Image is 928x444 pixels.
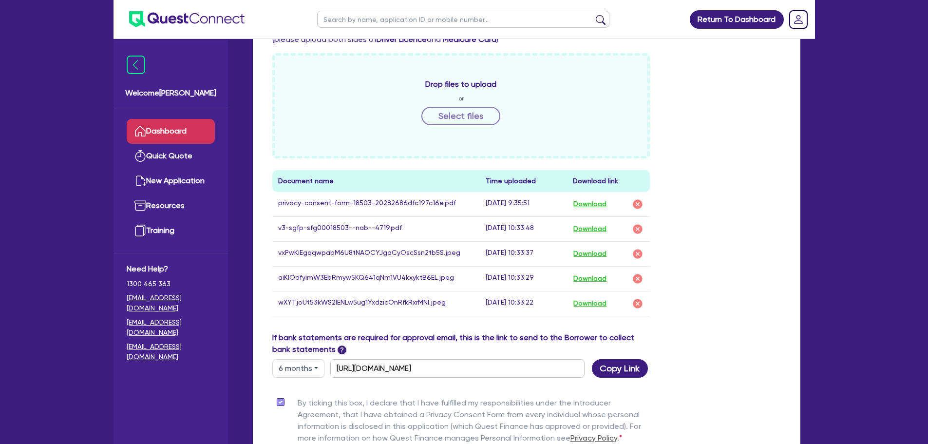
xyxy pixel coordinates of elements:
[272,241,480,266] td: vxPwKiEgqqwpabM6U8tNAOCYJgaCyOscSsn2tb5S.jpeg
[272,332,650,355] label: If bank statements are required for approval email, this is the link to send to the Borrower to c...
[480,192,567,217] td: [DATE] 9:35:51
[127,193,215,218] a: Resources
[573,272,607,285] button: Download
[127,56,145,74] img: icon-menu-close
[573,198,607,211] button: Download
[421,107,500,125] button: Select files
[129,11,245,27] img: quest-connect-logo-blue
[632,298,644,309] img: delete-icon
[272,192,480,217] td: privacy-consent-form-18503-20282686dfc197c16e.pdf
[690,10,784,29] a: Return To Dashboard
[272,170,480,192] th: Document name
[127,342,215,362] a: [EMAIL_ADDRESS][DOMAIN_NAME]
[425,78,496,90] span: Drop files to upload
[573,248,607,260] button: Download
[127,263,215,275] span: Need Help?
[125,87,216,99] span: Welcome [PERSON_NAME]
[567,170,650,192] th: Download link
[632,273,644,285] img: delete-icon
[134,150,146,162] img: quick-quote
[570,433,617,443] a: Privacy Policy
[134,200,146,212] img: resources
[573,223,607,235] button: Download
[480,291,567,316] td: [DATE] 10:33:22
[134,225,146,236] img: training
[272,291,480,316] td: wXYTjoUt53kWS2IENLw5ug1YxdzicOnRfkRxrMNI.jpeg
[443,35,496,44] b: Medicare Card
[272,359,324,378] button: Dropdown toggle
[786,7,811,32] a: Dropdown toggle
[480,241,567,266] td: [DATE] 10:33:37
[127,119,215,144] a: Dashboard
[458,94,464,103] span: or
[127,317,215,338] a: [EMAIL_ADDRESS][DOMAIN_NAME]
[632,248,644,260] img: delete-icon
[127,293,215,313] a: [EMAIL_ADDRESS][DOMAIN_NAME]
[134,175,146,187] img: new-application
[338,346,346,354] span: ?
[272,266,480,291] td: aiKlOafyimW3EbRmyw5KQ641qNm1VU4kxyktB6EL.jpeg
[480,266,567,291] td: [DATE] 10:33:29
[127,144,215,169] a: Quick Quote
[632,223,644,235] img: delete-icon
[592,359,648,378] button: Copy Link
[127,169,215,193] a: New Application
[127,218,215,243] a: Training
[317,11,609,28] input: Search by name, application ID or mobile number...
[632,198,644,210] img: delete-icon
[127,279,215,289] span: 1300 465 363
[480,216,567,241] td: [DATE] 10:33:48
[377,35,427,44] b: Driver Licence
[573,297,607,310] button: Download
[480,170,567,192] th: Time uploaded
[272,35,498,44] span: (please upload both sides of and )
[272,216,480,241] td: v3-sgfp-sfg00018503--nab--4719.pdf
